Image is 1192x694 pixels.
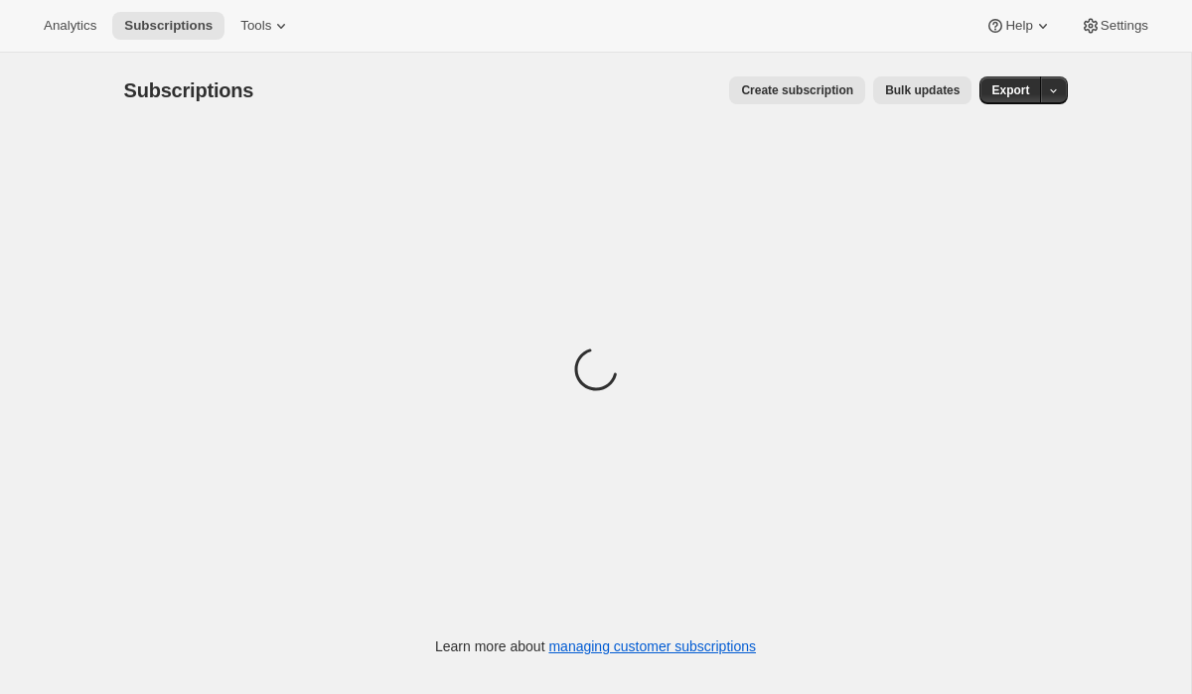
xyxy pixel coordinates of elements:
[979,76,1041,104] button: Export
[228,12,303,40] button: Tools
[741,82,853,98] span: Create subscription
[44,18,96,34] span: Analytics
[729,76,865,104] button: Create subscription
[32,12,108,40] button: Analytics
[548,638,756,654] a: managing customer subscriptions
[124,18,213,34] span: Subscriptions
[873,76,971,104] button: Bulk updates
[991,82,1029,98] span: Export
[885,82,960,98] span: Bulk updates
[124,79,254,101] span: Subscriptions
[1069,12,1160,40] button: Settings
[973,12,1064,40] button: Help
[1005,18,1032,34] span: Help
[1101,18,1148,34] span: Settings
[435,636,756,656] p: Learn more about
[112,12,224,40] button: Subscriptions
[240,18,271,34] span: Tools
